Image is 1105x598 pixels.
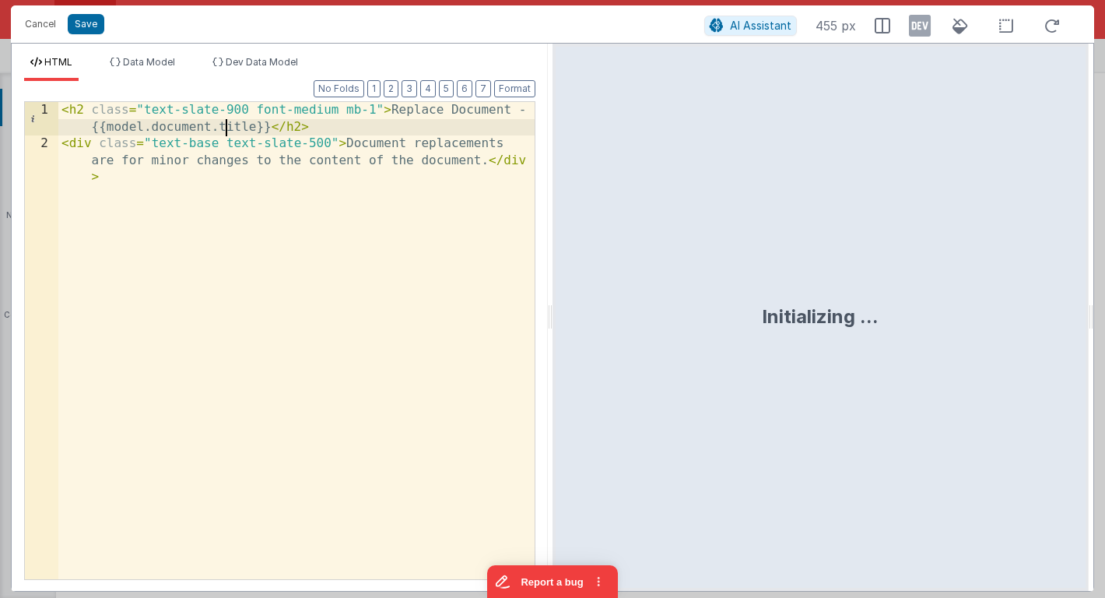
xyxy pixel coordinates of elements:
[420,80,436,97] button: 4
[487,565,618,598] iframe: Marker.io feedback button
[44,56,72,68] span: HTML
[25,102,58,135] div: 1
[704,16,797,36] button: AI Assistant
[17,13,64,35] button: Cancel
[475,80,491,97] button: 7
[384,80,398,97] button: 2
[402,80,417,97] button: 3
[439,80,454,97] button: 5
[816,16,856,35] span: 455 px
[457,80,472,97] button: 6
[314,80,364,97] button: No Folds
[730,19,791,32] span: AI Assistant
[226,56,298,68] span: Dev Data Model
[762,304,879,329] div: Initializing ...
[123,56,175,68] span: Data Model
[367,80,381,97] button: 1
[68,14,104,34] button: Save
[25,135,58,186] div: 2
[494,80,535,97] button: Format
